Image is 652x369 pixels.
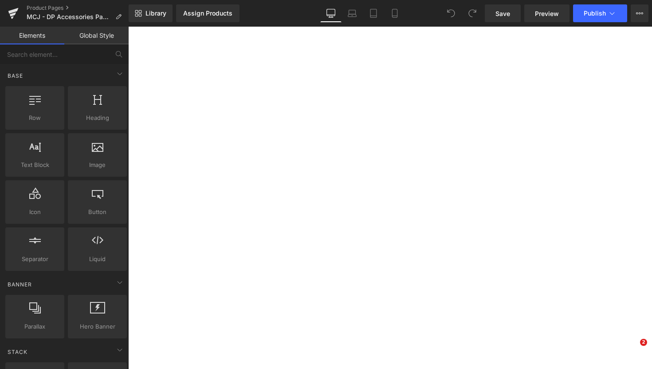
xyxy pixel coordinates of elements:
[183,10,232,17] div: Assign Products
[129,4,173,22] a: New Library
[7,280,33,289] span: Banner
[71,160,124,170] span: Image
[320,4,342,22] a: Desktop
[622,339,643,360] iframe: Intercom live chat
[573,4,627,22] button: Publish
[7,348,28,356] span: Stack
[442,4,460,22] button: Undo
[342,4,363,22] a: Laptop
[495,9,510,18] span: Save
[145,9,166,17] span: Library
[71,113,124,123] span: Heading
[27,4,129,12] a: Product Pages
[8,322,62,331] span: Parallax
[384,4,405,22] a: Mobile
[640,339,647,346] span: 2
[8,207,62,217] span: Icon
[27,13,112,20] span: MCJ - DP Accessories Page - 1
[7,71,24,80] span: Base
[631,4,648,22] button: More
[363,4,384,22] a: Tablet
[71,207,124,217] span: Button
[524,4,570,22] a: Preview
[71,322,124,331] span: Hero Banner
[8,160,62,170] span: Text Block
[71,254,124,264] span: Liquid
[64,27,129,44] a: Global Style
[8,113,62,123] span: Row
[535,9,559,18] span: Preview
[463,4,481,22] button: Redo
[8,254,62,264] span: Separator
[584,10,606,17] span: Publish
